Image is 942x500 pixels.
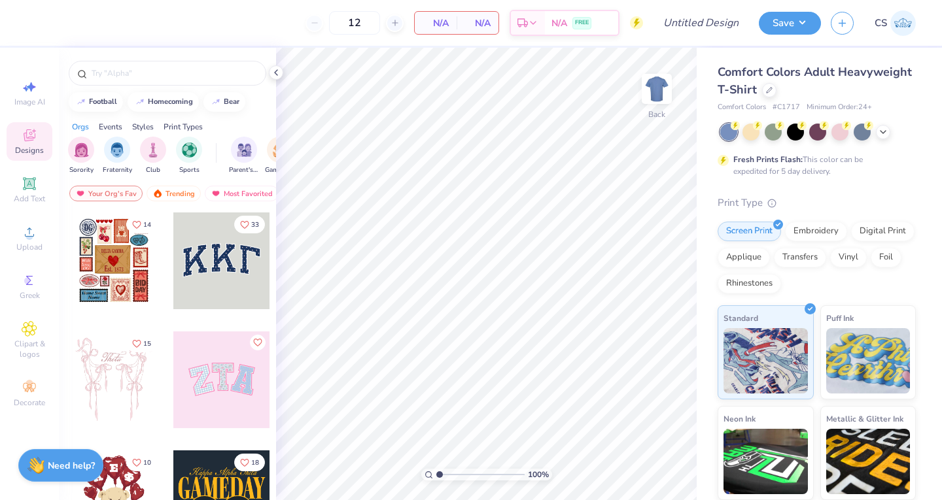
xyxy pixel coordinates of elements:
[176,137,202,175] button: filter button
[851,222,915,241] div: Digital Print
[128,92,199,112] button: homecoming
[75,189,86,198] img: most_fav.gif
[718,222,781,241] div: Screen Print
[68,137,94,175] button: filter button
[718,64,912,97] span: Comfort Colors Adult Heavyweight T-Shirt
[126,335,157,352] button: Like
[724,429,808,494] img: Neon Ink
[164,121,203,133] div: Print Types
[179,165,200,175] span: Sports
[143,459,151,466] span: 10
[143,222,151,228] span: 14
[718,195,916,210] div: Print Type
[759,12,821,35] button: Save
[273,142,288,158] img: Game Day Image
[69,165,94,175] span: Sorority
[90,67,258,80] input: Try "Alpha"
[724,328,808,393] img: Standard
[875,10,916,36] a: CS
[132,121,154,133] div: Styles
[15,145,44,156] span: Designs
[826,311,854,325] span: Puff Ink
[724,412,756,425] span: Neon Ink
[718,102,766,113] span: Comfort Colors
[234,216,265,233] button: Like
[76,98,86,106] img: trend_line.gif
[875,16,887,31] span: CS
[135,98,145,106] img: trend_line.gif
[648,108,665,120] div: Back
[826,429,911,494] img: Metallic & Glitter Ink
[211,98,221,106] img: trend_line.gif
[182,142,197,158] img: Sports Image
[265,137,295,175] div: filter for Game Day
[718,274,781,293] div: Rhinestones
[205,186,279,201] div: Most Favorited
[826,412,903,425] span: Metallic & Glitter Ink
[423,16,449,30] span: N/A
[644,76,670,102] img: Back
[733,154,803,165] strong: Fresh Prints Flash:
[871,248,901,267] div: Foil
[72,121,89,133] div: Orgs
[265,137,295,175] button: filter button
[48,459,95,472] strong: Need help?
[551,16,567,30] span: N/A
[224,98,239,105] div: bear
[146,142,160,158] img: Club Image
[203,92,245,112] button: bear
[724,311,758,325] span: Standard
[773,102,800,113] span: # C1717
[229,165,259,175] span: Parent's Weekend
[143,341,151,347] span: 15
[7,339,52,359] span: Clipart & logos
[830,248,867,267] div: Vinyl
[89,98,117,105] div: football
[826,328,911,393] img: Puff Ink
[103,137,132,175] div: filter for Fraternity
[152,189,163,198] img: trending.gif
[103,165,132,175] span: Fraternity
[103,137,132,175] button: filter button
[234,454,265,471] button: Like
[68,137,94,175] div: filter for Sorority
[890,10,916,36] img: Carlee Strub
[774,248,826,267] div: Transfers
[464,16,491,30] span: N/A
[528,469,549,480] span: 100 %
[733,154,894,177] div: This color can be expedited for 5 day delivery.
[147,186,201,201] div: Trending
[211,189,221,198] img: most_fav.gif
[148,98,193,105] div: homecoming
[14,193,45,204] span: Add Text
[229,137,259,175] button: filter button
[140,137,166,175] div: filter for Club
[229,137,259,175] div: filter for Parent's Weekend
[329,11,380,35] input: – –
[110,142,124,158] img: Fraternity Image
[250,335,266,350] button: Like
[14,97,45,107] span: Image AI
[575,18,589,27] span: FREE
[653,10,749,36] input: Untitled Design
[718,248,770,267] div: Applique
[99,121,122,133] div: Events
[176,137,202,175] div: filter for Sports
[69,186,143,201] div: Your Org's Fav
[14,397,45,408] span: Decorate
[785,222,847,241] div: Embroidery
[74,142,89,158] img: Sorority Image
[237,142,252,158] img: Parent's Weekend Image
[20,290,40,301] span: Greek
[807,102,872,113] span: Minimum Order: 24 +
[140,137,166,175] button: filter button
[69,92,123,112] button: football
[126,454,157,471] button: Like
[16,242,43,252] span: Upload
[146,165,160,175] span: Club
[265,165,295,175] span: Game Day
[251,222,259,228] span: 33
[126,216,157,233] button: Like
[251,459,259,466] span: 18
